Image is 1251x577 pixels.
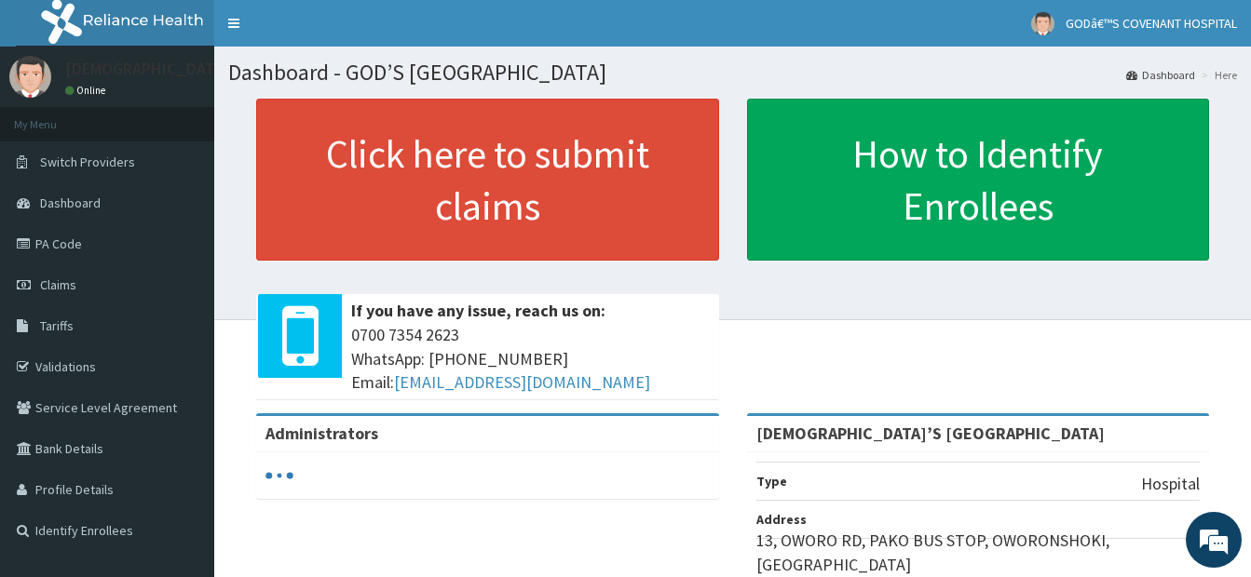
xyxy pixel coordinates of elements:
[756,423,1105,444] strong: [DEMOGRAPHIC_DATA]’S [GEOGRAPHIC_DATA]
[756,529,1201,576] p: 13, OWORO RD, PAKO BUS STOP, OWORONSHOKI, [GEOGRAPHIC_DATA]
[1141,472,1200,496] p: Hospital
[1197,67,1237,83] li: Here
[65,84,110,97] a: Online
[265,423,378,444] b: Administrators
[256,99,719,261] a: Click here to submit claims
[65,60,401,77] p: [DEMOGRAPHIC_DATA]’S [GEOGRAPHIC_DATA]
[265,462,293,490] svg: audio-loading
[351,323,710,395] span: 0700 7354 2623 WhatsApp: [PHONE_NUMBER] Email:
[40,276,76,293] span: Claims
[40,195,101,211] span: Dashboard
[747,99,1210,261] a: How to Identify Enrollees
[40,154,135,170] span: Switch Providers
[9,56,51,98] img: User Image
[1126,67,1195,83] a: Dashboard
[394,371,650,393] a: [EMAIL_ADDRESS][DOMAIN_NAME]
[756,511,807,528] b: Address
[351,300,605,321] b: If you have any issue, reach us on:
[40,317,74,334] span: Tariffs
[1066,15,1237,32] span: GODâ€™S COVENANT HOSPITAL
[756,473,787,490] b: Type
[1031,12,1054,35] img: User Image
[228,60,1237,85] h1: Dashboard - GOD’S [GEOGRAPHIC_DATA]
